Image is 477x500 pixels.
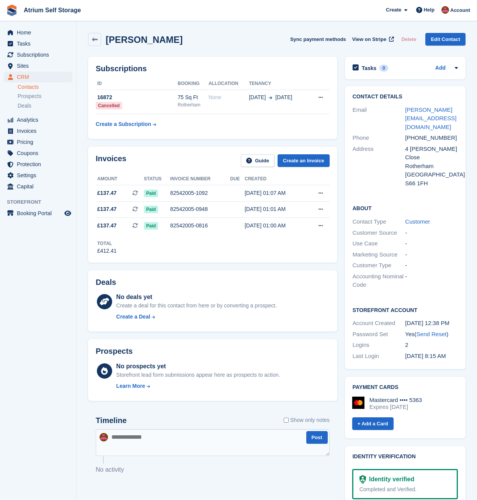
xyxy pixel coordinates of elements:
[17,49,63,60] span: Subscriptions
[353,204,458,212] h2: About
[144,173,170,185] th: Status
[4,170,72,181] a: menu
[96,64,330,73] h2: Subscriptions
[353,239,405,248] div: Use Case
[96,154,126,167] h2: Invoices
[116,292,277,302] div: No deals yet
[17,38,63,49] span: Tasks
[353,217,405,226] div: Contact Type
[425,33,466,46] a: Edit Contact
[241,154,274,167] a: Guide
[405,179,458,188] div: S66 1FH
[353,272,405,289] div: Accounting Nominal Code
[245,189,305,197] div: [DATE] 01:07 AM
[405,239,458,248] div: -
[4,208,72,219] a: menu
[116,362,280,371] div: No prospects yet
[353,261,405,270] div: Customer Type
[63,209,72,218] a: Preview store
[352,36,386,43] span: View on Stripe
[4,126,72,136] a: menu
[278,154,330,167] a: Create an Invoice
[178,78,209,90] th: Booking
[96,117,156,131] a: Create a Subscription
[18,93,41,100] span: Prospects
[353,306,458,314] h2: Storefront Account
[369,397,422,404] div: Mastercard •••• 5363
[353,341,405,350] div: Logins
[209,93,249,101] div: None
[170,173,230,185] th: Invoice number
[116,313,277,321] a: Create a Deal
[6,5,18,16] img: stora-icon-8386f47178a22dfd0bd8f6a31ec36ba5ce8667c1dd55bd0f319d3a0aa187defe.svg
[290,33,346,46] button: Sync payment methods
[352,397,364,409] img: Mastercard Logo
[4,181,72,192] a: menu
[97,247,117,255] div: £412.41
[415,331,448,337] span: ( )
[450,7,470,14] span: Account
[96,93,178,101] div: 16872
[379,65,388,72] div: 0
[97,240,117,247] div: Total
[170,205,230,213] div: 82542005-0948
[417,331,446,337] a: Send Reset
[170,189,230,197] div: 82542005-1092
[17,137,63,147] span: Pricing
[96,465,330,474] p: No activity
[106,34,183,45] h2: [PERSON_NAME]
[4,27,72,38] a: menu
[405,134,458,142] div: [PHONE_NUMBER]
[353,454,458,460] h2: Identity verification
[245,222,305,230] div: [DATE] 01:00 AM
[353,229,405,237] div: Customer Source
[441,6,449,14] img: Mark Rhodes
[249,78,308,90] th: Tenancy
[116,382,280,390] a: Learn More
[4,72,72,82] a: menu
[353,106,405,132] div: Email
[100,433,108,441] img: Mark Rhodes
[349,33,395,46] a: View on Stripe
[353,134,405,142] div: Phone
[4,137,72,147] a: menu
[359,475,366,484] img: Identity Verification Ready
[366,475,414,484] div: Identity verified
[353,384,458,391] h2: Payment cards
[405,145,458,162] div: 4 [PERSON_NAME] Close
[405,162,458,171] div: Rotherham
[4,49,72,60] a: menu
[17,181,63,192] span: Capital
[405,229,458,237] div: -
[405,250,458,259] div: -
[96,416,127,425] h2: Timeline
[17,148,63,158] span: Coupons
[369,404,422,410] div: Expires [DATE]
[405,341,458,350] div: 2
[209,78,249,90] th: Allocation
[405,218,430,225] a: Customer
[359,485,451,493] div: Completed and Verified.
[18,83,72,91] a: Contacts
[96,102,122,109] div: Cancelled
[386,6,401,14] span: Create
[353,250,405,259] div: Marketing Source
[18,92,72,100] a: Prospects
[17,72,63,82] span: CRM
[17,27,63,38] span: Home
[405,272,458,289] div: -
[284,416,330,424] label: Show only notes
[96,120,151,128] div: Create a Subscription
[275,93,292,101] span: [DATE]
[405,261,458,270] div: -
[96,78,178,90] th: ID
[144,222,158,230] span: Paid
[96,173,144,185] th: Amount
[405,330,458,339] div: Yes
[4,38,72,49] a: menu
[97,222,117,230] span: £137.47
[18,102,72,110] a: Deals
[178,101,209,108] div: Rotherham
[17,208,63,219] span: Booking Portal
[435,64,446,73] a: Add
